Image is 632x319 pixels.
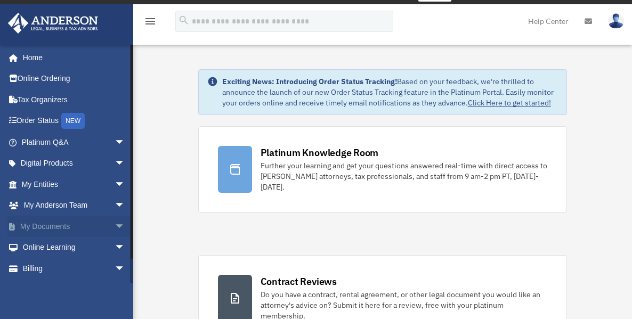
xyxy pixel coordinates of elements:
[144,19,157,28] a: menu
[178,14,190,26] i: search
[115,153,136,175] span: arrow_drop_down
[468,98,551,108] a: Click Here to get started!
[5,13,101,34] img: Anderson Advisors Platinum Portal
[7,132,141,153] a: Platinum Q&Aarrow_drop_down
[7,110,141,132] a: Order StatusNEW
[115,216,136,238] span: arrow_drop_down
[261,160,548,192] div: Further your learning and get your questions answered real-time with direct access to [PERSON_NAM...
[115,132,136,153] span: arrow_drop_down
[144,15,157,28] i: menu
[7,195,141,216] a: My Anderson Teamarrow_drop_down
[7,89,141,110] a: Tax Organizers
[261,146,379,159] div: Platinum Knowledge Room
[222,77,397,86] strong: Exciting News: Introducing Order Status Tracking!
[608,13,624,29] img: User Pic
[115,258,136,280] span: arrow_drop_down
[7,153,141,174] a: Digital Productsarrow_drop_down
[7,237,141,258] a: Online Learningarrow_drop_down
[115,237,136,259] span: arrow_drop_down
[7,258,141,279] a: Billingarrow_drop_down
[7,47,136,68] a: Home
[7,216,141,237] a: My Documentsarrow_drop_down
[115,195,136,217] span: arrow_drop_down
[7,68,141,89] a: Online Ordering
[7,279,141,300] a: Events Calendar
[115,174,136,195] span: arrow_drop_down
[198,126,568,212] a: Platinum Knowledge Room Further your learning and get your questions answered real-time with dire...
[222,76,558,108] div: Based on your feedback, we're thrilled to announce the launch of our new Order Status Tracking fe...
[61,113,85,129] div: NEW
[261,275,337,288] div: Contract Reviews
[7,174,141,195] a: My Entitiesarrow_drop_down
